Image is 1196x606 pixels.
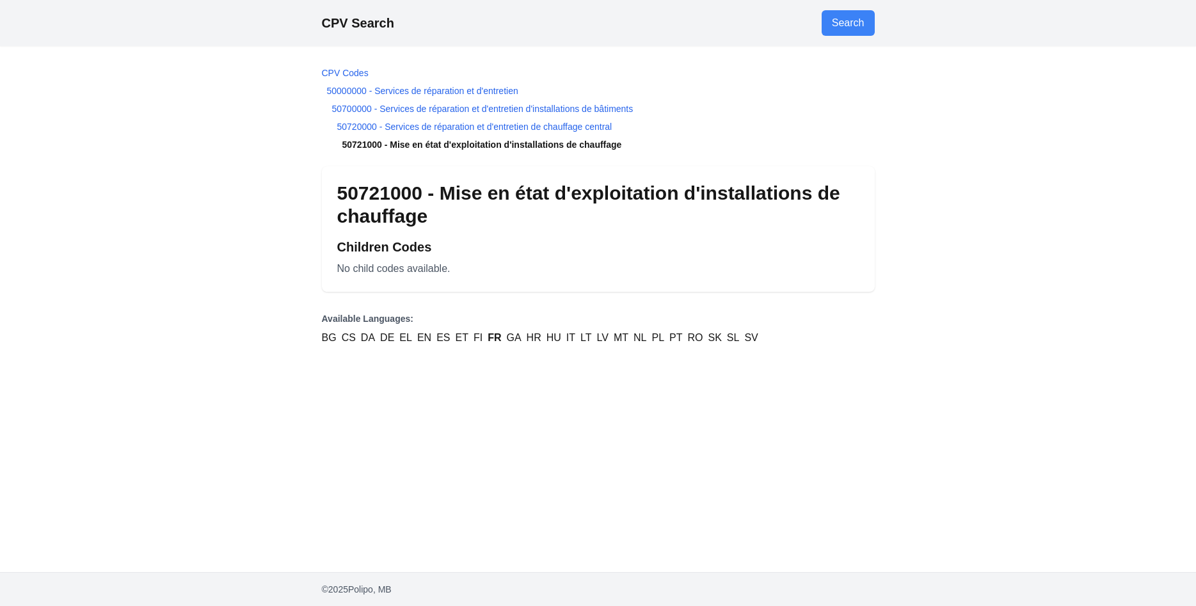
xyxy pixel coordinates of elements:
a: MT [614,330,628,346]
h2: Children Codes [337,238,859,256]
p: Available Languages: [322,312,875,325]
p: No child codes available. [337,261,859,276]
a: 50700000 - Services de réparation et d'entretien d'installations de bâtiments [332,104,634,114]
a: GA [506,330,521,346]
a: DA [361,330,375,346]
a: 50000000 - Services de réparation et d'entretien [327,86,518,96]
a: Go to search [822,10,875,36]
a: DE [380,330,394,346]
a: NL [634,330,646,346]
a: HR [527,330,541,346]
a: FR [488,330,501,346]
nav: Language Versions [322,312,875,346]
a: SV [744,330,758,346]
nav: Breadcrumb [322,67,875,151]
a: HU [546,330,561,346]
a: LV [597,330,609,346]
a: RO [688,330,703,346]
a: FI [474,330,482,346]
a: LT [580,330,591,346]
a: ET [455,330,468,346]
a: SK [708,330,722,346]
a: PL [651,330,664,346]
li: 50721000 - Mise en état d'exploitation d'installations de chauffage [322,138,875,151]
a: EN [417,330,431,346]
a: 50720000 - Services de réparation et d'entretien de chauffage central [337,122,612,132]
a: CS [342,330,356,346]
a: IT [566,330,575,346]
h1: 50721000 - Mise en état d'exploitation d'installations de chauffage [337,182,859,228]
a: PT [669,330,682,346]
a: CPV Codes [322,68,369,78]
a: CPV Search [322,16,394,30]
a: ES [436,330,450,346]
a: BG [322,330,337,346]
a: SL [727,330,740,346]
p: © 2025 Polipo, MB [322,583,875,596]
a: EL [399,330,412,346]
